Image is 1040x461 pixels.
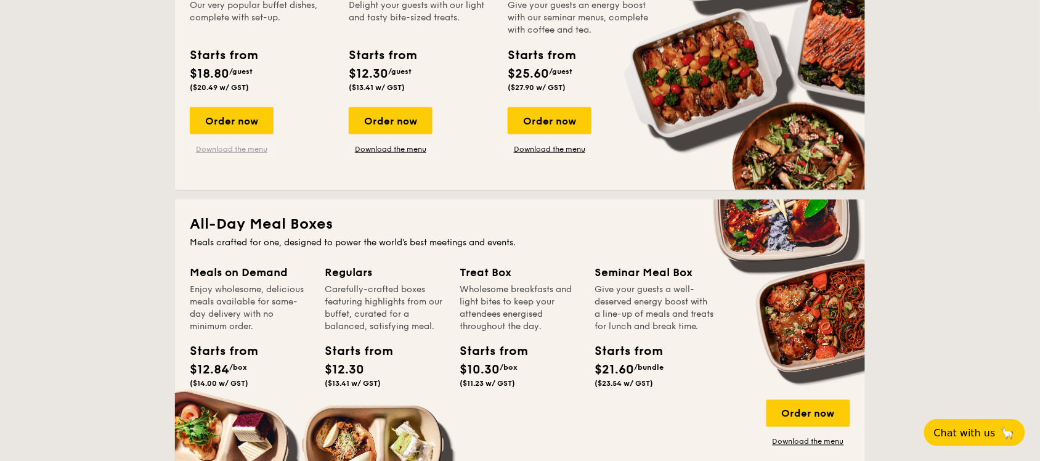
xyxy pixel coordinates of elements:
div: Wholesome breakfasts and light bites to keep your attendees energised throughout the day. [460,284,580,333]
span: 🦙 [1001,426,1015,440]
button: Chat with us🦙 [924,419,1025,446]
div: Seminar Meal Box [595,264,715,281]
div: Treat Box [460,264,580,281]
span: /guest [229,67,253,76]
div: Starts from [595,343,650,361]
div: Starts from [190,343,245,361]
span: ($14.00 w/ GST) [190,380,248,388]
span: Chat with us [934,427,996,439]
div: Starts from [460,343,515,361]
a: Download the menu [766,437,850,447]
div: Give your guests a well-deserved energy boost with a line-up of meals and treats for lunch and br... [595,284,715,333]
div: Starts from [190,46,257,65]
div: Regulars [325,264,445,281]
div: Meals on Demand [190,264,310,281]
div: Carefully-crafted boxes featuring highlights from our buffet, curated for a balanced, satisfying ... [325,284,445,333]
div: Order now [349,107,433,134]
span: ($23.54 w/ GST) [595,380,653,388]
div: Meals crafted for one, designed to power the world's best meetings and events. [190,237,850,249]
div: Starts from [349,46,416,65]
div: Enjoy wholesome, delicious meals available for same-day delivery with no minimum order. [190,284,310,333]
a: Download the menu [349,144,433,154]
span: ($20.49 w/ GST) [190,83,249,92]
span: $18.80 [190,67,229,81]
div: Order now [766,400,850,427]
span: ($11.23 w/ GST) [460,380,515,388]
span: $10.30 [460,363,500,378]
span: $12.30 [349,67,388,81]
div: Order now [508,107,591,134]
span: /box [229,364,247,372]
span: /guest [549,67,572,76]
span: ($27.90 w/ GST) [508,83,566,92]
span: ($13.41 w/ GST) [325,380,381,388]
span: /guest [388,67,412,76]
div: Starts from [508,46,575,65]
a: Download the menu [508,144,591,154]
span: ($13.41 w/ GST) [349,83,405,92]
div: Order now [190,107,274,134]
span: /box [500,364,518,372]
h2: All-Day Meal Boxes [190,214,850,234]
span: $12.84 [190,363,229,378]
div: Starts from [325,343,380,361]
span: $21.60 [595,363,634,378]
span: $25.60 [508,67,549,81]
a: Download the menu [190,144,274,154]
span: /bundle [634,364,664,372]
span: $12.30 [325,363,364,378]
